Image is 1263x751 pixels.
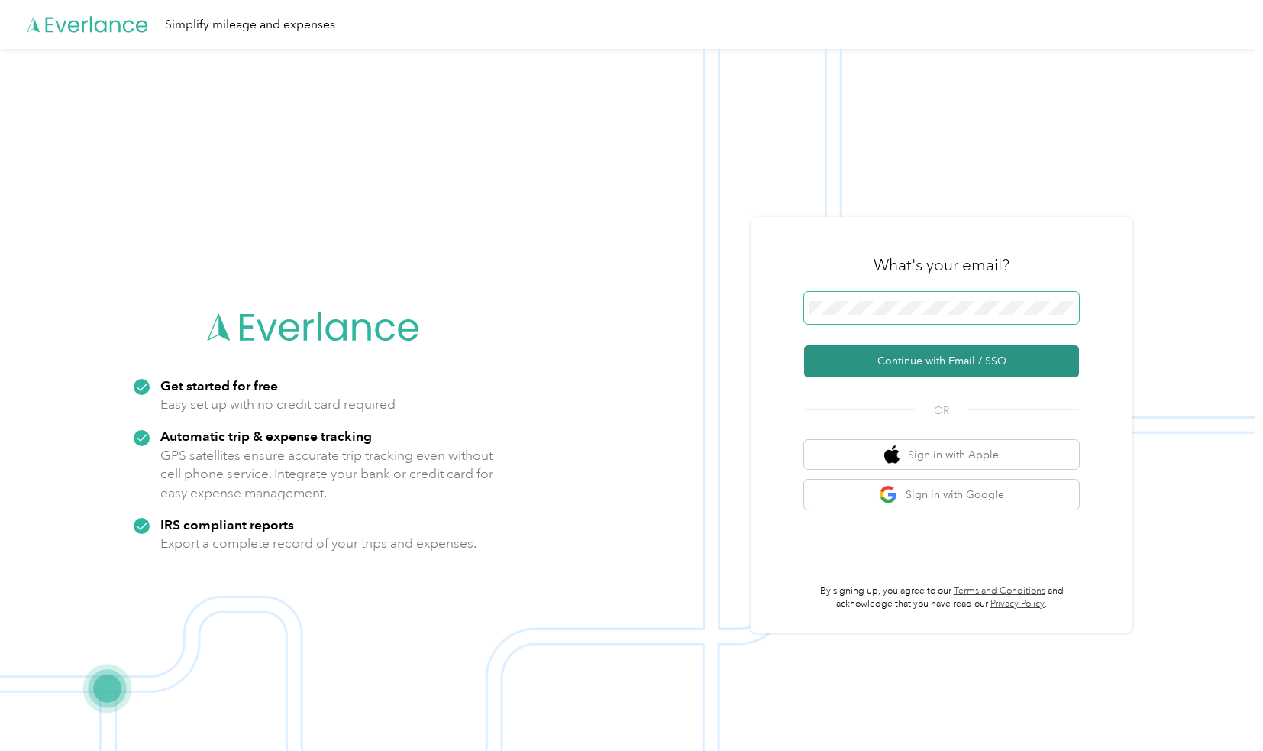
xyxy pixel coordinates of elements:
[160,446,494,503] p: GPS satellites ensure accurate trip tracking even without cell phone service. Integrate your bank...
[884,445,900,465] img: apple logo
[160,516,294,532] strong: IRS compliant reports
[804,440,1079,470] button: apple logoSign in with Apple
[165,15,335,34] div: Simplify mileage and expenses
[160,395,396,414] p: Easy set up with no credit card required
[879,485,898,504] img: google logo
[804,480,1079,510] button: google logoSign in with Google
[990,598,1045,610] a: Privacy Policy
[804,345,1079,377] button: Continue with Email / SSO
[160,428,372,444] strong: Automatic trip & expense tracking
[874,254,1009,276] h3: What's your email?
[804,584,1079,611] p: By signing up, you agree to our and acknowledge that you have read our .
[160,534,476,553] p: Export a complete record of your trips and expenses.
[915,403,968,419] span: OR
[160,377,278,393] strong: Get started for free
[954,585,1045,597] a: Terms and Conditions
